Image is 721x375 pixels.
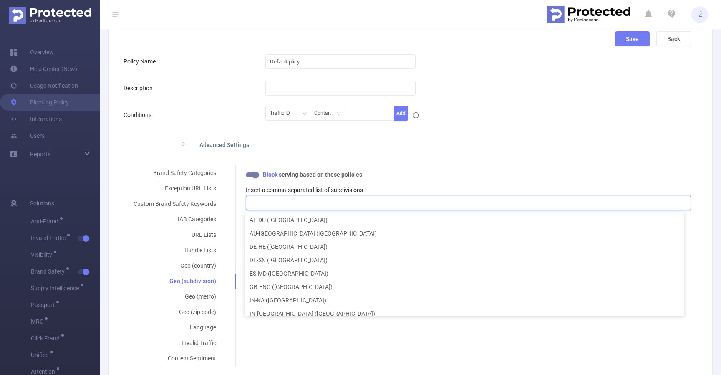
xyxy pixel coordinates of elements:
span: Passport [31,302,58,308]
div: Content Sentiment [124,351,226,366]
img: Protected Media [9,7,91,24]
b: serving based on these policies: [279,171,364,178]
span: MRC [31,319,46,324]
button: Back [656,31,691,46]
span: Invalid Traffic [31,235,68,241]
div: Exception URL Lists [124,181,226,196]
a: Usage Notification [10,77,78,94]
div: icon: rightAdvanced Settings [174,135,515,153]
i: icon: check [674,284,679,289]
a: Help Center (New) [10,61,77,77]
span: Visibility [31,252,55,258]
span: Solutions [30,195,54,212]
i: icon: check [674,271,679,276]
div: Geo (metro) [124,289,226,304]
div: Brand Safety Categories [124,165,226,181]
button: Save [615,31,650,46]
b: Block [262,171,279,178]
span: Unified [31,352,52,358]
div: Geo (country) [124,258,226,274]
div: Invalid Traffic [124,335,226,351]
span: Supply Intelligence [31,285,82,291]
span: Reports [30,151,50,157]
div: Geo (zip code) [124,304,226,320]
i: icon: check [674,218,679,223]
label: Description [124,85,157,91]
li: DE-HE ([GEOGRAPHIC_DATA]) [245,240,684,253]
a: Overview [10,44,54,61]
span: Anti-Fraud [31,218,61,224]
li: DE-SN ([GEOGRAPHIC_DATA]) [245,253,684,267]
i: icon: check [674,311,679,316]
a: Integrations [10,111,62,127]
a: Reports [30,146,50,162]
div: URL Lists [124,227,226,243]
div: Language [124,320,226,335]
i: icon: down [302,111,307,117]
label: Policy Name [124,58,160,65]
div: Custom Brand Safety Keywords [124,196,226,212]
span: Brand Safety [31,269,68,274]
i: icon: down [336,111,341,117]
button: Add [394,106,408,121]
label: Insert a comma-separated list of subdivisions [246,187,363,193]
li: IN-[GEOGRAPHIC_DATA] ([GEOGRAPHIC_DATA]) [245,307,684,320]
div: Traffic ID [270,106,296,120]
i: icon: check [674,258,679,263]
li: GB-ENG ([GEOGRAPHIC_DATA]) [245,280,684,294]
i: icon: info-circle [413,112,419,118]
div: Geo (subdivision) [124,274,226,289]
i: icon: check [674,244,679,249]
i: icon: right [181,142,186,147]
span: Attention [31,369,58,375]
span: IŽ [697,6,703,23]
a: Blocking Policy [10,94,69,111]
li: IN-KA ([GEOGRAPHIC_DATA]) [245,294,684,307]
li: AU-[GEOGRAPHIC_DATA] ([GEOGRAPHIC_DATA]) [245,227,684,240]
i: icon: check [674,231,679,236]
li: ES-MD ([GEOGRAPHIC_DATA]) [245,267,684,280]
i: icon: check [674,298,679,303]
span: Click Fraud [31,335,63,341]
label: Conditions [124,111,156,118]
li: AE-DU ([GEOGRAPHIC_DATA]) [245,213,684,227]
div: IAB Categories [124,212,226,227]
div: Bundle Lists [124,243,226,258]
div: Contains [314,106,340,120]
a: Users [10,127,45,144]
